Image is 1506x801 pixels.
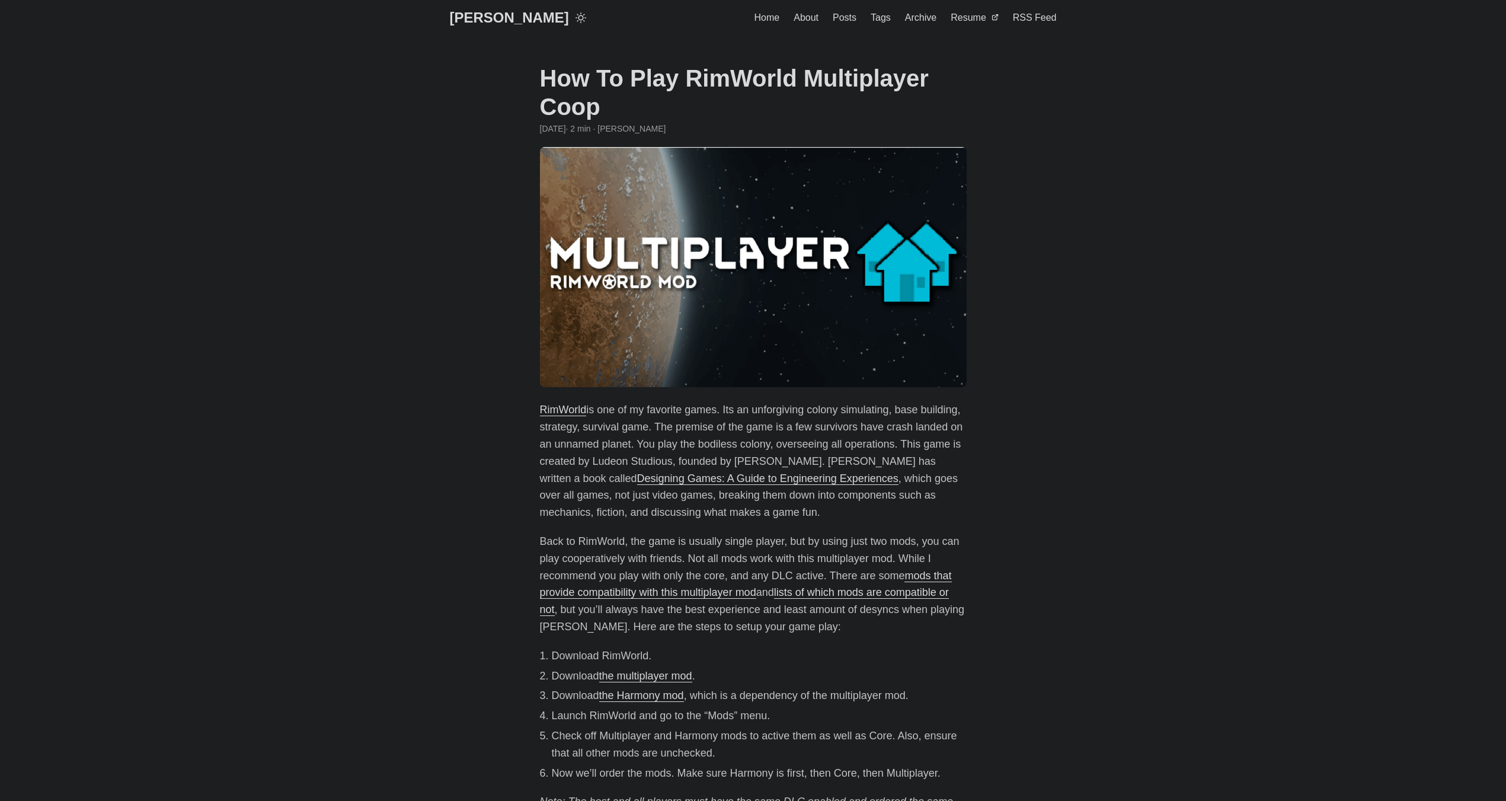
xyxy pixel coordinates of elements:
[637,473,899,484] a: Designing Games: A Guide to Engineering Experiences
[552,707,967,725] li: Launch RimWorld and go to the “Mods” menu.
[540,404,587,416] a: RimWorld
[540,122,566,135] span: 2022-03-31 22:46:07 -0400 -0400
[552,668,967,685] li: Download .
[871,12,891,23] span: Tags
[905,12,936,23] span: Archive
[1013,12,1057,23] span: RSS Feed
[794,12,818,23] span: About
[754,12,780,23] span: Home
[552,687,967,704] li: Download , which is a dependency of the multiplayer mod.
[552,647,967,665] li: Download RimWorld.
[540,122,967,135] div: · 2 min · [PERSON_NAME]
[540,401,967,521] p: is one of my favorite games. Its an unforgiving colony simulating, base building, strategy, survi...
[599,670,692,682] a: the multiplayer mod
[552,727,967,762] li: Check off Multiplayer and Harmony mods to active them as well as Core. Also, ensure that all othe...
[540,64,967,121] h1: How To Play RimWorld Multiplayer Coop
[540,533,967,636] p: Back to RimWorld, the game is usually single player, but by using just two mods, you can play coo...
[833,12,856,23] span: Posts
[599,690,684,701] a: the Harmony mod
[552,765,967,782] li: Now we’ll order the mods. Make sure Harmony is first, then Core, then Multiplayer.
[951,12,986,23] span: Resume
